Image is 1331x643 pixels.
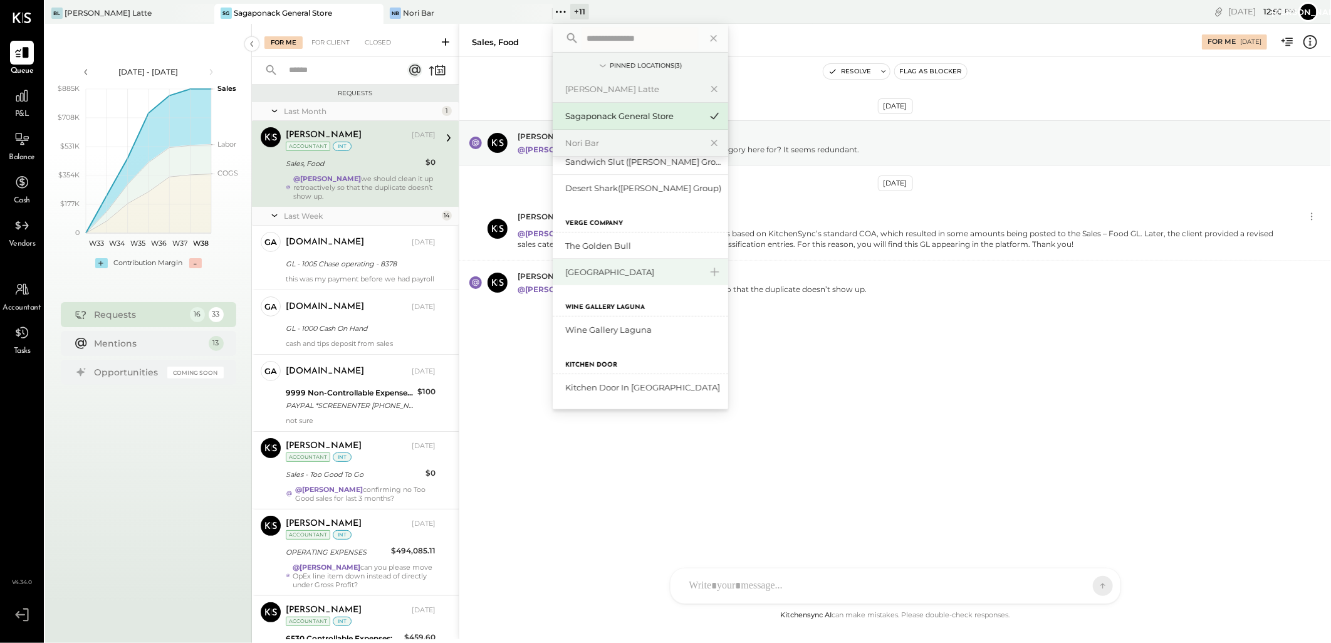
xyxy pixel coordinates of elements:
[234,8,332,18] div: Sagaponack General Store
[95,366,161,379] div: Opportunities
[172,239,187,248] text: W37
[15,109,29,120] span: P&L
[518,228,1281,249] p: Previously, we recorded sales entries based on KitchenSync’s standard COA, which resulted in some...
[417,385,436,398] div: $100
[167,367,224,379] div: Coming Soon
[3,303,41,314] span: Accountant
[412,130,436,140] div: [DATE]
[14,196,30,207] span: Cash
[286,440,362,452] div: [PERSON_NAME]
[518,211,584,222] span: [PERSON_NAME]
[358,36,397,49] div: Closed
[333,617,352,626] div: int
[190,307,205,322] div: 16
[425,467,436,479] div: $0
[333,530,352,540] div: int
[518,145,592,154] strong: @[PERSON_NAME]
[60,199,80,208] text: $177K
[293,174,436,201] div: we should clean it up retroactively so that the duplicate doesn’t show up.
[286,416,436,425] div: not sure
[217,84,236,93] text: Sales
[286,142,330,151] div: Accountant
[565,266,701,278] div: [GEOGRAPHIC_DATA]
[1208,37,1236,47] div: For Me
[1213,5,1225,18] div: copy link
[412,441,436,451] div: [DATE]
[295,485,436,503] div: confirming no Too Good sales for last 3 months?
[412,519,436,529] div: [DATE]
[286,617,330,626] div: Accountant
[293,563,360,572] strong: @[PERSON_NAME]
[286,530,330,540] div: Accountant
[264,36,303,49] div: For Me
[284,106,439,117] div: Last Month
[295,485,363,494] strong: @[PERSON_NAME]
[286,518,362,530] div: [PERSON_NAME]
[221,8,232,19] div: SG
[264,301,277,313] div: ga
[14,346,31,357] span: Tasks
[412,302,436,312] div: [DATE]
[425,156,436,169] div: $0
[565,324,722,336] div: Wine Gallery Laguna
[565,137,701,149] div: Nori Bar
[390,8,401,19] div: NB
[88,239,103,248] text: W33
[286,365,364,378] div: [DOMAIN_NAME]
[286,546,387,558] div: OPERATING EXPENSES
[60,142,80,150] text: $531K
[565,240,722,252] div: The Golden Bull
[518,131,584,142] span: [PERSON_NAME]
[333,142,352,151] div: int
[286,157,422,170] div: Sales, Food
[1,321,43,357] a: Tasks
[286,129,362,142] div: [PERSON_NAME]
[1,278,43,314] a: Accountant
[95,258,108,268] div: +
[518,285,592,294] strong: @[PERSON_NAME]
[570,4,589,19] div: + 11
[58,84,80,93] text: $885K
[565,182,722,194] div: Desert Shark([PERSON_NAME] Group)
[1228,6,1295,18] div: [DATE]
[284,211,439,221] div: Last Week
[286,399,414,412] div: PAYPAL *SCREENENTER [PHONE_NUMBER] [GEOGRAPHIC_DATA]
[1,127,43,164] a: Balance
[1240,38,1261,46] div: [DATE]
[286,322,432,335] div: GL - 1000 Cash On Hand
[610,61,682,70] div: Pinned Locations ( 3 )
[293,174,361,183] strong: @[PERSON_NAME]
[11,66,34,77] span: Queue
[109,239,125,248] text: W34
[95,66,202,77] div: [DATE] - [DATE]
[333,452,352,462] div: int
[403,8,434,18] div: Nori Bar
[442,106,452,116] div: 1
[130,239,145,248] text: W35
[412,238,436,248] div: [DATE]
[9,152,35,164] span: Balance
[472,36,519,48] div: Sales, Food
[151,239,167,248] text: W36
[1,170,43,207] a: Cash
[58,113,80,122] text: $708K
[565,303,645,312] label: Wine Gallery Laguna
[412,367,436,377] div: [DATE]
[565,219,623,228] label: Verge Company
[293,563,436,589] div: can you please move OpEx line item down instead of directly under Gross Profit?
[1298,2,1318,22] button: [PERSON_NAME]
[878,98,913,114] div: [DATE]
[95,337,202,350] div: Mentions
[565,361,617,370] label: Kitchen Door
[258,89,452,98] div: Requests
[286,452,330,462] div: Accountant
[518,271,584,281] span: [PERSON_NAME]
[65,8,152,18] div: [PERSON_NAME] Latte
[217,169,238,177] text: COGS
[518,229,592,238] strong: @[PERSON_NAME]
[209,307,224,322] div: 33
[391,545,436,557] div: $494,085.11
[565,156,722,168] div: Sandwich Slut ([PERSON_NAME] Group)
[305,36,356,49] div: For Client
[823,64,876,79] button: Resolve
